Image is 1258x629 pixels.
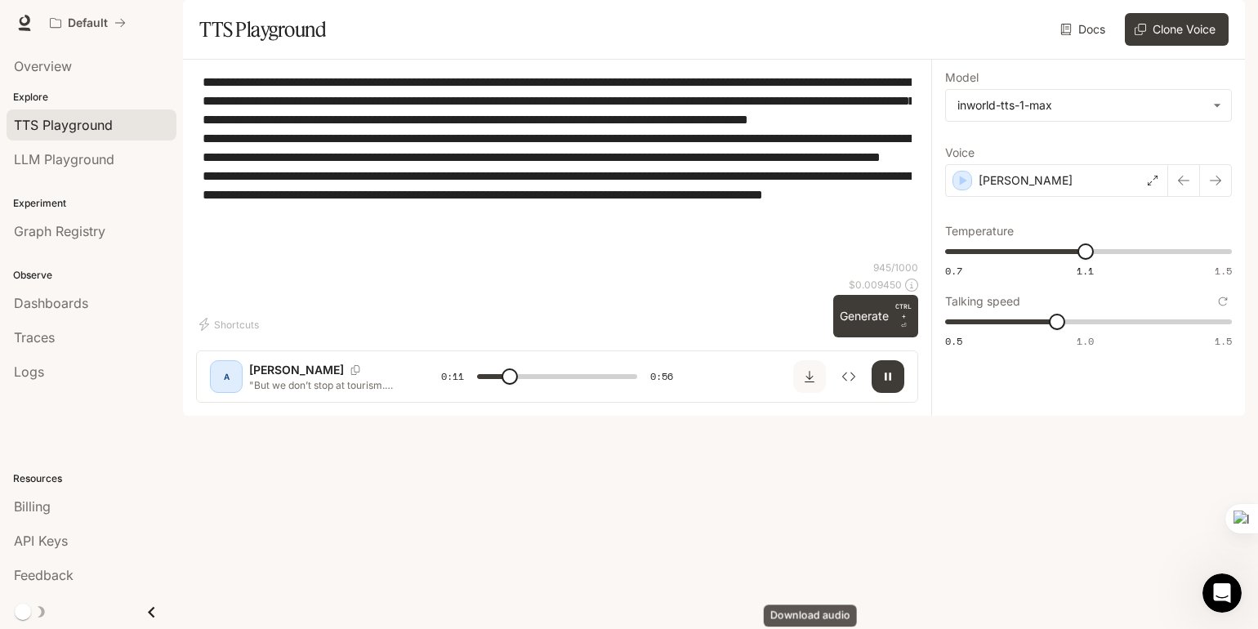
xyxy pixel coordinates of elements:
a: Docs [1057,13,1112,46]
p: Temperature [945,225,1014,237]
button: Download audio [793,360,826,393]
p: ⏎ [895,301,912,331]
span: 1.0 [1077,334,1094,348]
p: Model [945,72,979,83]
button: GenerateCTRL +⏎ [833,295,918,337]
span: 0.5 [945,334,962,348]
span: 0:11 [441,368,464,385]
span: 1.5 [1215,334,1232,348]
div: A [213,364,239,390]
button: Copy Voice ID [344,365,367,375]
p: Voice [945,147,975,158]
p: [PERSON_NAME] [979,172,1073,189]
button: Clone Voice [1125,13,1229,46]
span: 1.1 [1077,264,1094,278]
span: 0:56 [650,368,673,385]
button: Reset to default [1214,292,1232,310]
span: 1.5 [1215,264,1232,278]
button: All workspaces [42,7,133,39]
p: Default [68,16,108,30]
div: Download audio [764,604,857,627]
h1: TTS Playground [199,13,326,46]
div: inworld-tts-1-max [946,90,1231,121]
iframe: Intercom live chat [1202,573,1242,613]
p: "But we don’t stop at tourism. Africa is also one of the world’s fastest-growing business hubs, a... [249,378,402,392]
button: Inspect [832,360,865,393]
button: Shortcuts [196,311,265,337]
span: 0.7 [945,264,962,278]
p: [PERSON_NAME] [249,362,344,378]
div: inworld-tts-1-max [957,97,1205,114]
p: CTRL + [895,301,912,321]
p: Talking speed [945,296,1020,307]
